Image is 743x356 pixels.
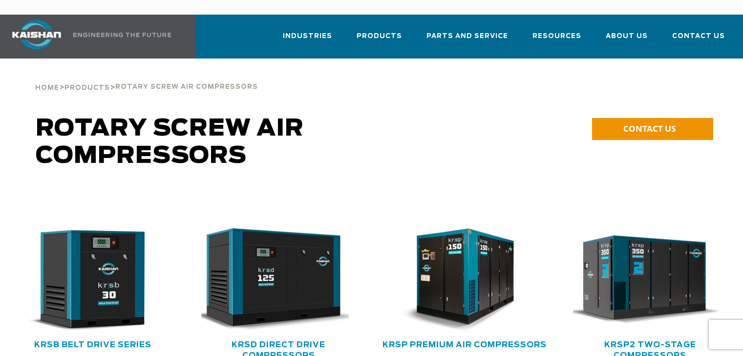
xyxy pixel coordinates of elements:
span: Products [64,85,110,91]
img: krsb30 [8,228,163,332]
a: Products [357,23,402,57]
a: Contact Us [672,23,725,57]
img: krsp150 [380,228,535,332]
span: Resources [532,31,581,42]
a: Products [64,83,110,92]
a: Industries [283,23,332,57]
a: CONTACT US [592,118,713,140]
div: krsp150 [387,228,542,332]
div: krsd125 [201,228,356,332]
a: KRSP Premium Air Compressors [382,341,547,349]
span: About Us [606,31,648,42]
a: Home [35,83,59,92]
a: Resources [532,23,581,57]
a: Parts and Service [426,23,508,57]
img: krsp350 [566,228,721,332]
span: CONTACT US [623,123,676,134]
span: Industries [283,31,332,42]
span: Products [357,31,402,42]
span: Contact Us [672,31,725,42]
a: KRSB Belt Drive Series [34,341,151,349]
div: > > [35,59,258,96]
div: krsp350 [573,228,727,332]
img: Engineering the future [73,33,171,37]
span: Rotary Screw Air Compressors [115,84,258,90]
img: krsd125 [194,228,349,332]
div: krsb30 [16,228,170,332]
span: Rotary Screw Air Compressors [36,117,304,168]
a: About Us [606,23,648,57]
span: Parts and Service [426,31,508,42]
span: Home [35,85,59,91]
